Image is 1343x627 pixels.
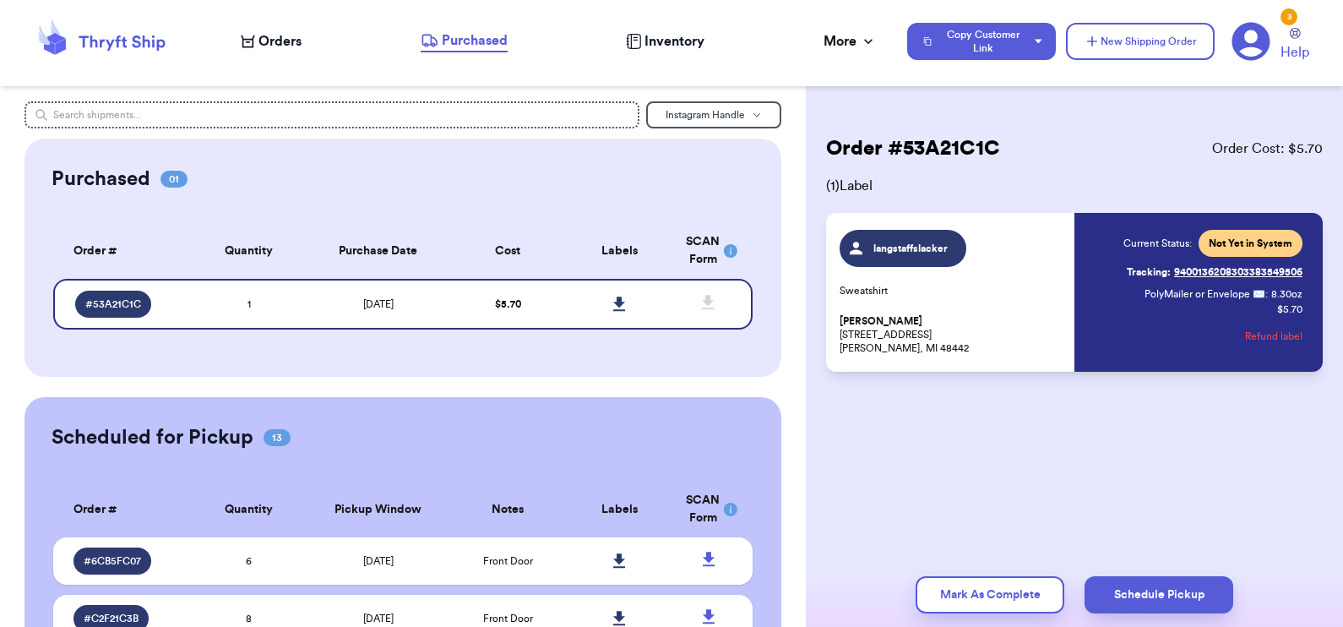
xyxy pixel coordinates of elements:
[84,554,141,568] span: # 6CB5FC07
[1212,139,1323,159] span: Order Cost: $ 5.70
[646,101,781,128] button: Instagram Handle
[1280,8,1297,25] div: 3
[871,242,951,255] span: langstaffslacker
[53,482,193,537] th: Order #
[160,171,188,188] span: 01
[363,556,394,566] span: [DATE]
[1277,303,1302,316] p: $ 5.70
[1232,22,1270,61] a: 3
[483,556,533,566] span: Front Door
[826,176,1323,196] span: ( 1 ) Label
[564,223,677,279] th: Labels
[247,299,251,309] span: 1
[1066,23,1215,60] button: New Shipping Order
[264,429,291,446] span: 13
[193,223,305,279] th: Quantity
[84,612,139,625] span: # C2F21C3B
[258,31,302,52] span: Orders
[52,424,253,451] h2: Scheduled for Pickup
[826,135,1000,162] h2: Order # 53A21C1C
[442,30,508,51] span: Purchased
[241,31,302,52] a: Orders
[686,492,732,527] div: SCAN Form
[1245,318,1302,355] button: Refund label
[644,31,704,52] span: Inventory
[421,30,508,52] a: Purchased
[52,166,150,193] h2: Purchased
[495,299,521,309] span: $ 5.70
[1127,259,1302,286] a: Tracking:9400136208303383549506
[363,299,394,309] span: [DATE]
[1209,237,1292,250] span: Not Yet in System
[916,576,1064,613] button: Mark As Complete
[1123,237,1192,250] span: Current Status:
[85,297,141,311] span: # 53A21C1C
[840,315,922,328] span: [PERSON_NAME]
[1280,42,1309,63] span: Help
[53,223,193,279] th: Order #
[840,314,1064,355] p: [STREET_ADDRESS] [PERSON_NAME], MI 48442
[626,31,704,52] a: Inventory
[1280,28,1309,63] a: Help
[1127,265,1171,279] span: Tracking:
[1085,576,1233,613] button: Schedule Pickup
[305,482,452,537] th: Pickup Window
[666,110,745,120] span: Instagram Handle
[1271,287,1302,301] span: 8.30 oz
[452,482,564,537] th: Notes
[824,31,877,52] div: More
[246,613,252,624] span: 8
[564,482,677,537] th: Labels
[305,223,452,279] th: Purchase Date
[246,556,252,566] span: 6
[686,233,732,269] div: SCAN Form
[1265,287,1268,301] span: :
[907,23,1056,60] button: Copy Customer Link
[193,482,305,537] th: Quantity
[1145,289,1265,299] span: PolyMailer or Envelope ✉️
[24,101,640,128] input: Search shipments...
[363,613,394,624] span: [DATE]
[840,284,1064,297] p: Sweatshirt
[452,223,564,279] th: Cost
[483,613,533,624] span: Front Door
